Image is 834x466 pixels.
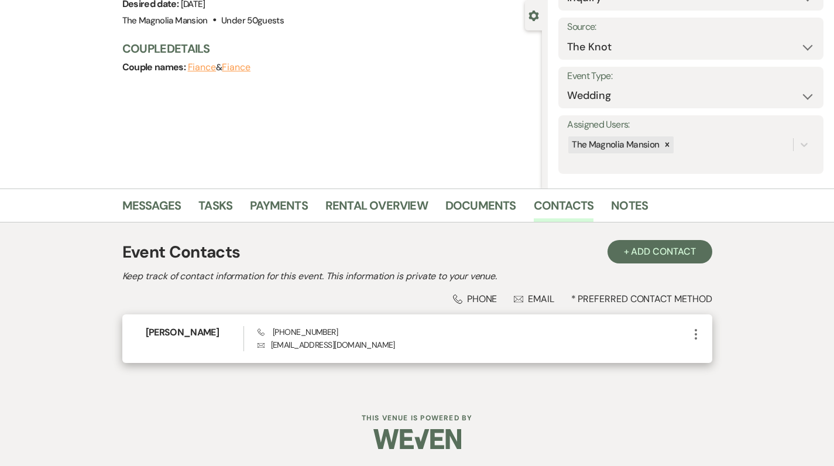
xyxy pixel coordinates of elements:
[198,196,232,222] a: Tasks
[611,196,648,222] a: Notes
[122,196,181,222] a: Messages
[188,61,250,73] span: &
[258,338,689,351] p: [EMAIL_ADDRESS][DOMAIN_NAME]
[122,269,712,283] h2: Keep track of contact information for this event. This information is private to your venue.
[567,117,815,133] label: Assigned Users:
[325,196,428,222] a: Rental Overview
[122,40,531,57] h3: Couple Details
[514,293,554,305] div: Email
[122,61,188,73] span: Couple names:
[445,196,516,222] a: Documents
[122,293,712,305] div: * Preferred Contact Method
[146,326,243,339] h6: [PERSON_NAME]
[188,63,217,72] button: Fiance
[122,240,241,265] h1: Event Contacts
[373,419,461,460] img: Weven Logo
[221,15,284,26] span: Under 50 guests
[258,327,338,337] span: [PHONE_NUMBER]
[122,15,208,26] span: The Magnolia Mansion
[528,9,539,20] button: Close lead details
[567,19,815,36] label: Source:
[453,293,497,305] div: Phone
[250,196,308,222] a: Payments
[568,136,661,153] div: The Magnolia Mansion
[534,196,594,222] a: Contacts
[222,63,250,72] button: Fiance
[608,240,712,263] button: + Add Contact
[567,68,815,85] label: Event Type:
